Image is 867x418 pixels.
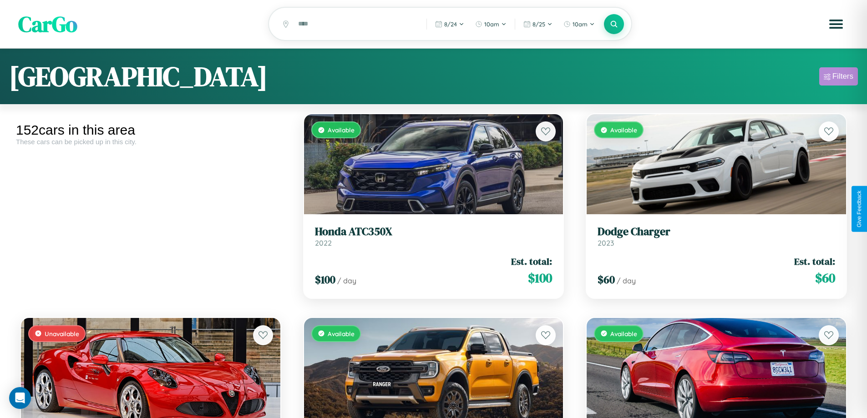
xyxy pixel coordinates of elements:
[559,17,599,31] button: 10am
[532,20,545,28] span: 8 / 25
[528,269,552,287] span: $ 100
[573,20,588,28] span: 10am
[832,72,853,81] div: Filters
[315,225,553,247] a: Honda ATC350X2022
[511,255,552,268] span: Est. total:
[9,58,268,95] h1: [GEOGRAPHIC_DATA]
[617,276,636,285] span: / day
[598,225,835,238] h3: Dodge Charger
[598,238,614,247] span: 2023
[9,387,31,409] div: Open Intercom Messenger
[823,11,849,37] button: Open menu
[519,17,557,31] button: 8/25
[598,272,615,287] span: $ 60
[328,126,355,134] span: Available
[444,20,457,28] span: 8 / 24
[328,330,355,337] span: Available
[315,225,553,238] h3: Honda ATC350X
[484,20,499,28] span: 10am
[598,225,835,247] a: Dodge Charger2023
[45,330,79,337] span: Unavailable
[856,191,862,227] div: Give Feedback
[819,67,858,86] button: Filters
[18,9,77,39] span: CarGo
[315,272,335,287] span: $ 100
[315,238,332,247] span: 2022
[815,269,835,287] span: $ 60
[431,17,469,31] button: 8/24
[337,276,356,285] span: / day
[610,126,637,134] span: Available
[16,122,285,138] div: 152 cars in this area
[794,255,835,268] span: Est. total:
[16,138,285,146] div: These cars can be picked up in this city.
[610,330,637,337] span: Available
[471,17,511,31] button: 10am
